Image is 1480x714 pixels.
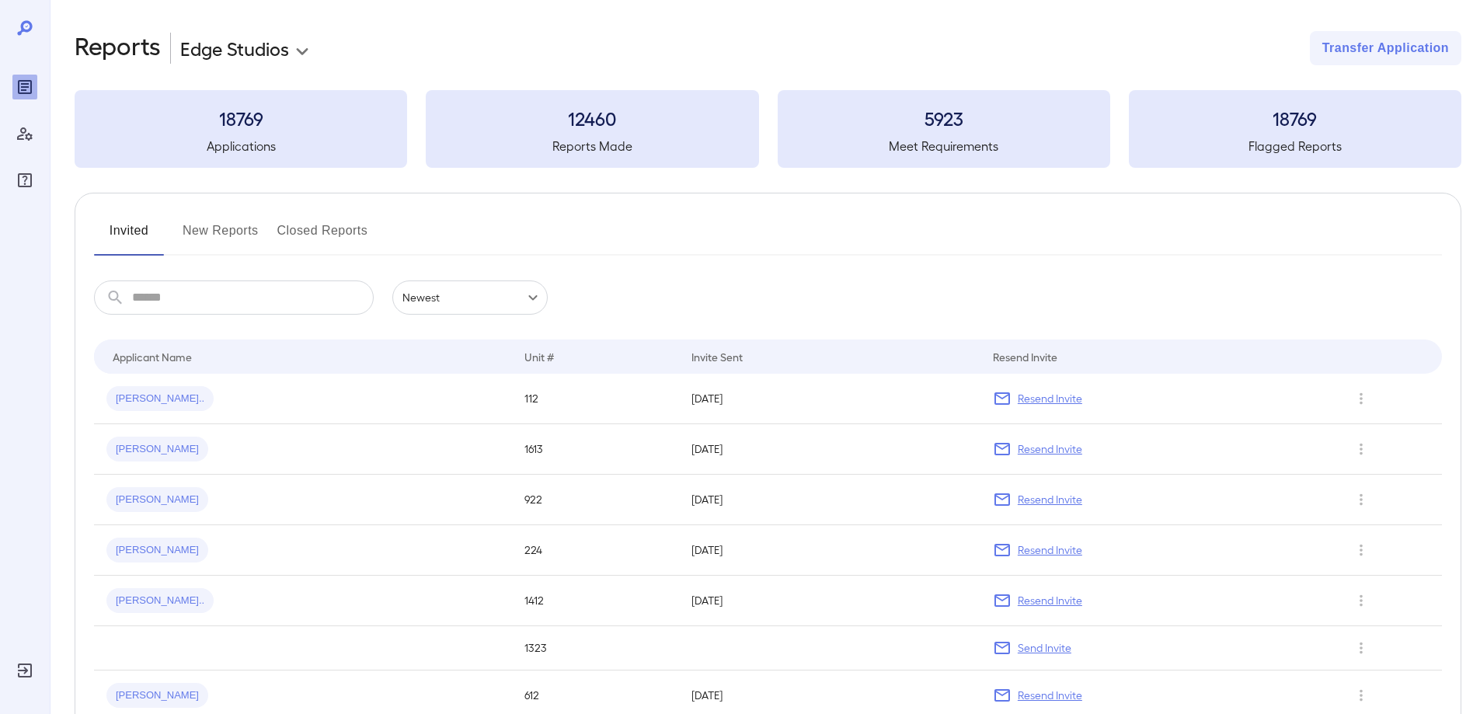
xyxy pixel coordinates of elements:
span: [PERSON_NAME] [106,442,208,457]
button: Row Actions [1349,636,1374,660]
button: Transfer Application [1310,31,1461,65]
h5: Applications [75,137,407,155]
button: Invited [94,218,164,256]
p: Resend Invite [1018,441,1082,457]
div: Unit # [524,347,554,366]
p: Resend Invite [1018,391,1082,406]
p: Edge Studios [180,36,289,61]
h3: 12460 [426,106,758,131]
td: 922 [512,475,679,525]
summary: 18769Applications12460Reports Made5923Meet Requirements18769Flagged Reports [75,90,1461,168]
div: Newest [392,280,548,315]
p: Resend Invite [1018,688,1082,703]
td: [DATE] [679,475,980,525]
td: 1323 [512,626,679,670]
div: Applicant Name [113,347,192,366]
h5: Reports Made [426,137,758,155]
span: [PERSON_NAME] [106,493,208,507]
div: Reports [12,75,37,99]
div: Resend Invite [993,347,1057,366]
td: 112 [512,374,679,424]
td: [DATE] [679,374,980,424]
div: Manage Users [12,121,37,146]
span: [PERSON_NAME].. [106,594,214,608]
td: [DATE] [679,424,980,475]
button: Row Actions [1349,386,1374,411]
span: [PERSON_NAME] [106,543,208,558]
span: [PERSON_NAME] [106,688,208,703]
td: [DATE] [679,576,980,626]
td: 1412 [512,576,679,626]
td: [DATE] [679,525,980,576]
p: Resend Invite [1018,593,1082,608]
p: Send Invite [1018,640,1071,656]
h3: 18769 [1129,106,1461,131]
div: FAQ [12,168,37,193]
p: Resend Invite [1018,492,1082,507]
button: Row Actions [1349,487,1374,512]
td: 224 [512,525,679,576]
h3: 18769 [75,106,407,131]
p: Resend Invite [1018,542,1082,558]
h2: Reports [75,31,161,65]
button: Row Actions [1349,683,1374,708]
button: Row Actions [1349,538,1374,562]
button: New Reports [183,218,259,256]
td: 1613 [512,424,679,475]
h5: Flagged Reports [1129,137,1461,155]
div: Log Out [12,658,37,683]
button: Closed Reports [277,218,368,256]
button: Row Actions [1349,437,1374,461]
div: Invite Sent [691,347,743,366]
button: Row Actions [1349,588,1374,613]
h3: 5923 [778,106,1110,131]
h5: Meet Requirements [778,137,1110,155]
span: [PERSON_NAME].. [106,392,214,406]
